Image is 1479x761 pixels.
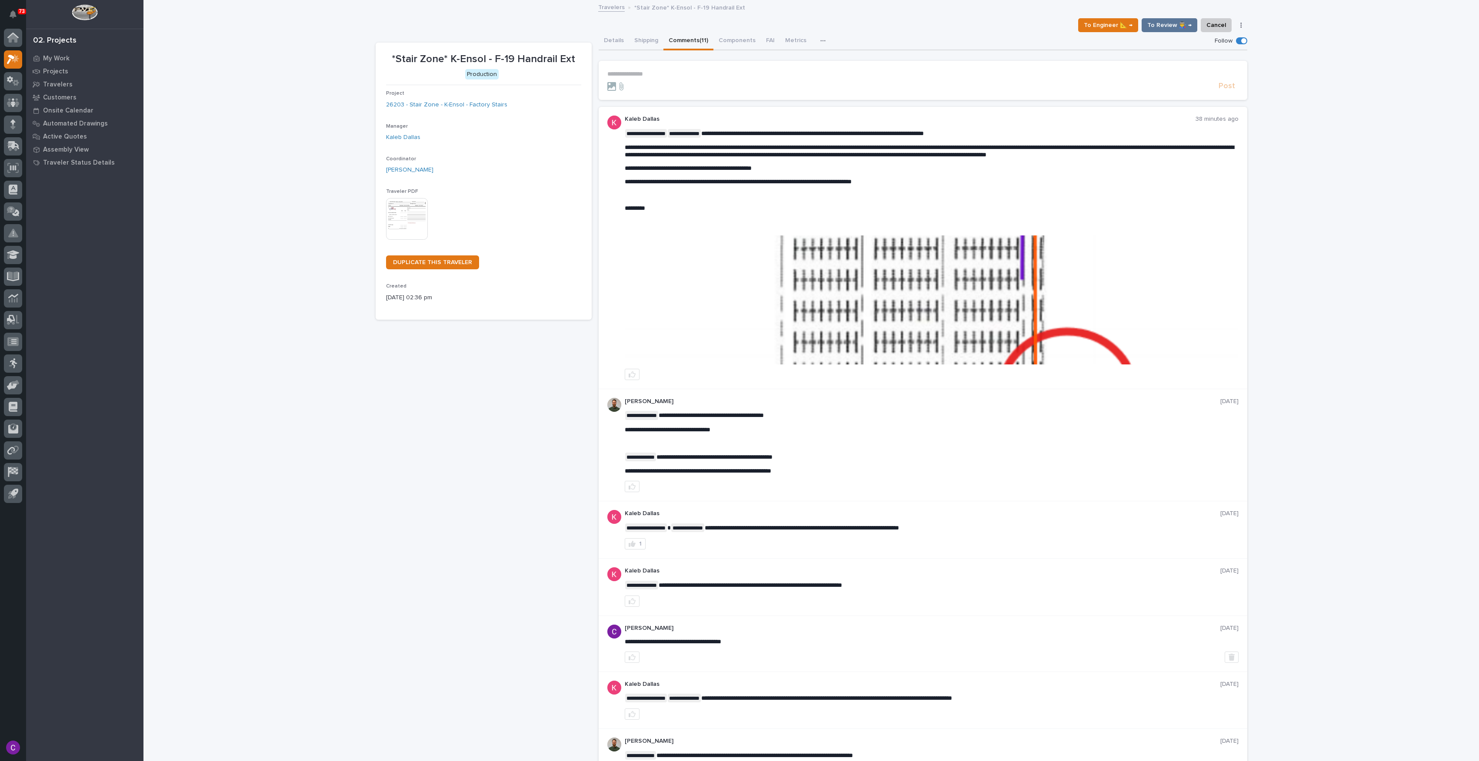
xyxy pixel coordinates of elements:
[33,36,77,46] div: 02. Projects
[43,68,68,76] p: Projects
[625,510,1220,517] p: Kaleb Dallas
[43,55,70,63] p: My Work
[1225,652,1239,663] button: Delete post
[625,652,640,663] button: like this post
[625,625,1220,632] p: [PERSON_NAME]
[43,81,73,89] p: Travelers
[625,567,1220,575] p: Kaleb Dallas
[1147,20,1192,30] span: To Review 👨‍🏭 →
[386,165,433,175] a: [PERSON_NAME]
[43,107,93,115] p: Onsite Calendar
[1206,20,1226,30] span: Cancel
[625,398,1220,405] p: [PERSON_NAME]
[386,189,418,194] span: Traveler PDF
[1142,18,1197,32] button: To Review 👨‍🏭 →
[386,100,507,109] a: 26203 - Stair Zone - K-Ensol - Factory Stairs
[663,32,713,50] button: Comments (11)
[607,681,621,695] img: ACg8ocJFQJZtOpq0mXhEl6L5cbQXDkmdPAf0fdoBPnlMfqfX=s96-c
[386,156,416,162] span: Coordinator
[1220,681,1239,688] p: [DATE]
[780,32,812,50] button: Metrics
[43,94,77,102] p: Customers
[4,738,22,757] button: users-avatar
[26,52,143,65] a: My Work
[72,4,97,20] img: Workspace Logo
[43,120,108,128] p: Automated Drawings
[26,156,143,169] a: Traveler Status Details
[26,104,143,117] a: Onsite Calendar
[26,65,143,78] a: Projects
[625,596,640,607] button: like this post
[4,5,22,23] button: Notifications
[625,369,640,380] button: like this post
[1220,625,1239,632] p: [DATE]
[1084,20,1133,30] span: To Engineer 📐 →
[26,143,143,156] a: Assembly View
[386,293,581,302] p: [DATE] 02:36 pm
[43,146,89,154] p: Assembly View
[11,10,22,24] div: Notifications73
[43,133,87,141] p: Active Quotes
[629,32,663,50] button: Shipping
[26,117,143,130] a: Automated Drawings
[639,541,642,547] div: 1
[1215,81,1239,91] button: Post
[1078,18,1138,32] button: To Engineer 📐 →
[1220,398,1239,405] p: [DATE]
[26,91,143,104] a: Customers
[1219,81,1235,91] span: Post
[386,53,581,66] p: *Stair Zone* K-Ensol - F-19 Handrail Ext
[607,567,621,581] img: ACg8ocJFQJZtOpq0mXhEl6L5cbQXDkmdPAf0fdoBPnlMfqfX=s96-c
[26,78,143,91] a: Travelers
[607,398,621,412] img: AATXAJw4slNr5ea0WduZQVIpKGhdapBAGQ9xVsOeEvl5=s96-c
[761,32,780,50] button: FAI
[386,284,406,289] span: Created
[1215,37,1232,45] p: Follow
[1220,567,1239,575] p: [DATE]
[386,255,479,269] a: DUPLICATE THIS TRAVELER
[607,625,621,639] img: AItbvmm9XFGwq9MR7ZO9lVE1d7-1VhVxQizPsTd1Fh95=s96-c
[465,69,499,80] div: Production
[1201,18,1232,32] button: Cancel
[386,133,420,142] a: Kaleb Dallas
[607,116,621,129] img: ACg8ocJFQJZtOpq0mXhEl6L5cbQXDkmdPAf0fdoBPnlMfqfX=s96-c
[1220,510,1239,517] p: [DATE]
[625,481,640,492] button: like this post
[625,538,646,549] button: 1
[386,124,408,129] span: Manager
[625,738,1220,745] p: [PERSON_NAME]
[386,91,404,96] span: Project
[393,259,472,265] span: DUPLICATE THIS TRAVELER
[713,32,761,50] button: Components
[625,681,1220,688] p: Kaleb Dallas
[1196,116,1239,123] p: 38 minutes ago
[1220,738,1239,745] p: [DATE]
[634,2,745,12] p: *Stair Zone* K-Ensol - F-19 Handrail Ext
[26,130,143,143] a: Active Quotes
[607,510,621,524] img: ACg8ocJFQJZtOpq0mXhEl6L5cbQXDkmdPAf0fdoBPnlMfqfX=s96-c
[599,32,629,50] button: Details
[598,2,625,12] a: Travelers
[607,738,621,751] img: AATXAJw4slNr5ea0WduZQVIpKGhdapBAGQ9xVsOeEvl5=s96-c
[625,116,1196,123] p: Kaleb Dallas
[625,708,640,720] button: like this post
[19,8,25,14] p: 73
[43,159,115,167] p: Traveler Status Details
